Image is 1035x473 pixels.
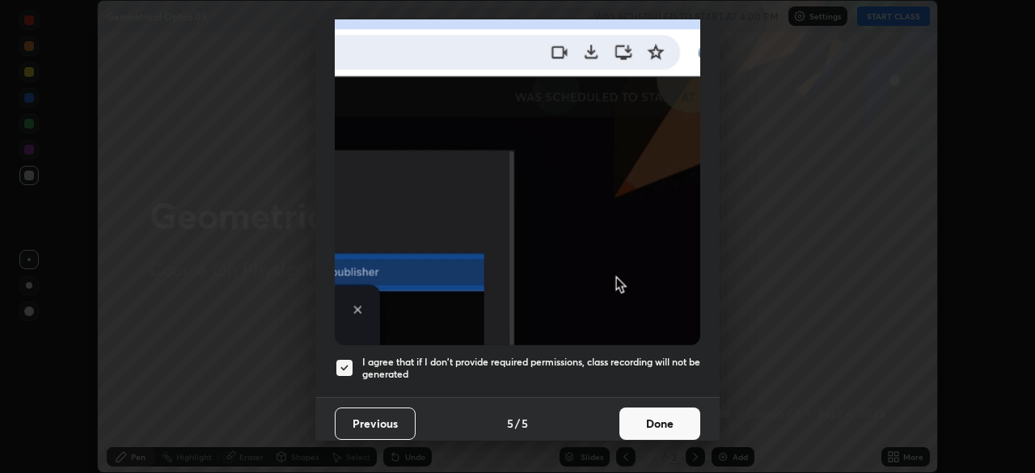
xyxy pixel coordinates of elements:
[335,408,416,440] button: Previous
[362,356,700,381] h5: I agree that if I don't provide required permissions, class recording will not be generated
[515,415,520,432] h4: /
[522,415,528,432] h4: 5
[507,415,513,432] h4: 5
[619,408,700,440] button: Done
